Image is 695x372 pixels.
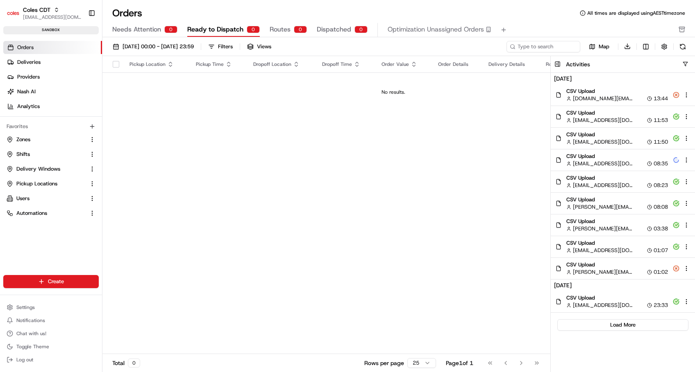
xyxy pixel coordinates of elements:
[253,61,309,68] div: Dropoff Location
[218,43,233,50] div: Filters
[587,10,685,16] span: All times are displayed using AEST timezone
[204,41,236,52] button: Filters
[354,26,368,33] div: 0
[573,160,633,167] span: [EMAIL_ADDRESS][DOMAIN_NAME]
[573,268,633,276] span: [PERSON_NAME][EMAIL_ADDRESS][DOMAIN_NAME]
[3,162,99,176] button: Delivery Windows
[128,358,140,367] div: 0
[3,354,99,365] button: Log out
[654,302,668,309] span: 23:33
[573,247,633,254] span: [EMAIL_ADDRESS][DOMAIN_NAME]
[3,3,85,23] button: Coles CDTColes CDT[EMAIL_ADDRESS][DOMAIN_NAME]
[3,341,99,352] button: Toggle Theme
[584,42,615,52] button: Map
[446,359,473,367] div: Page 1 of 1
[654,160,668,167] span: 08:35
[123,43,194,50] span: [DATE] 00:00 - [DATE] 23:59
[16,343,49,350] span: Toggle Theme
[112,7,142,20] h1: Orders
[322,61,368,68] div: Dropoff Time
[566,117,633,124] button: [EMAIL_ADDRESS][DOMAIN_NAME]
[573,138,633,146] span: [EMAIL_ADDRESS][DOMAIN_NAME]
[243,41,275,52] button: Views
[3,70,102,83] a: Providers
[573,225,633,232] span: [PERSON_NAME][EMAIL_ADDRESS][DOMAIN_NAME]
[566,218,668,225] span: CSV Upload
[3,177,99,190] button: Pickup Locations
[677,41,688,52] button: Refresh
[7,210,86,217] a: Automations
[506,41,580,52] input: Type to search
[566,196,668,203] span: CSV Upload
[3,100,102,113] a: Analytics
[566,160,633,167] button: [EMAIL_ADDRESS][DOMAIN_NAME]
[566,109,668,117] span: CSV Upload
[187,25,243,34] span: Ready to Dispatch
[364,359,404,367] p: Rows per page
[573,302,633,309] span: [EMAIL_ADDRESS][DOMAIN_NAME]
[551,280,695,291] h4: [DATE]
[3,133,99,146] button: Zones
[257,43,271,50] span: Views
[566,95,633,102] button: [DOMAIN_NAME][EMAIL_ADDRESS][DOMAIN_NAME]
[164,26,177,33] div: 0
[557,319,688,331] button: Load More
[17,88,36,95] span: Nash AI
[388,25,484,34] span: Optimization Unassigned Orders
[16,304,35,311] span: Settings
[566,88,668,95] span: CSV Upload
[112,358,140,367] div: Total
[17,73,40,81] span: Providers
[654,138,668,146] span: 11:50
[3,315,99,326] button: Notifications
[270,25,291,34] span: Routes
[317,25,351,34] span: Dispatched
[573,203,633,211] span: [PERSON_NAME][EMAIL_ADDRESS][DOMAIN_NAME]
[566,174,668,182] span: CSV Upload
[566,268,633,276] button: [PERSON_NAME][EMAIL_ADDRESS][DOMAIN_NAME]
[23,6,50,14] button: Coles CDT
[112,25,161,34] span: Needs Attention
[488,61,533,68] div: Delivery Details
[654,268,668,276] span: 01:02
[551,73,695,84] h4: [DATE]
[573,182,633,189] span: [EMAIL_ADDRESS][DOMAIN_NAME]
[3,328,99,339] button: Chat with us!
[16,136,30,143] span: Zones
[382,61,425,68] div: Order Value
[16,317,45,324] span: Notifications
[654,203,668,211] span: 08:08
[3,275,99,288] button: Create
[23,14,82,20] button: [EMAIL_ADDRESS][DOMAIN_NAME]
[7,195,86,202] a: Users
[196,61,240,68] div: Pickup Time
[3,207,99,220] button: Automations
[109,41,198,52] button: [DATE] 00:00 - [DATE] 23:59
[654,117,668,124] span: 11:53
[247,26,260,33] div: 0
[654,225,668,232] span: 03:38
[438,61,475,68] div: Order Details
[16,151,30,158] span: Shifts
[7,136,86,143] a: Zones
[16,180,57,187] span: Pickup Locations
[17,103,40,110] span: Analytics
[129,61,183,68] div: Pickup Location
[654,247,668,254] span: 01:07
[3,26,99,34] div: sandbox
[16,195,30,202] span: Users
[566,153,668,160] span: CSV Upload
[17,44,34,51] span: Orders
[3,120,99,133] div: Favorites
[3,148,99,161] button: Shifts
[566,131,668,138] span: CSV Upload
[3,56,102,69] a: Deliveries
[566,239,668,247] span: CSV Upload
[654,95,668,102] span: 13:44
[7,7,20,20] img: Coles CDT
[566,294,668,302] span: CSV Upload
[566,225,633,232] button: [PERSON_NAME][EMAIL_ADDRESS][DOMAIN_NAME]
[566,60,590,68] h3: Activities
